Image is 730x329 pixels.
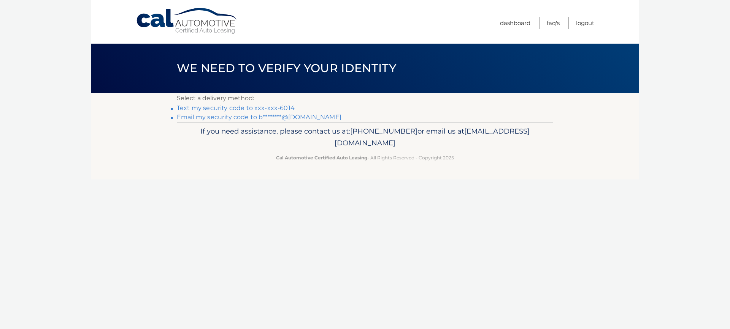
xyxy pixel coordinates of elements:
p: Select a delivery method: [177,93,553,104]
span: We need to verify your identity [177,61,396,75]
a: Email my security code to b********@[DOMAIN_NAME] [177,113,341,121]
span: [PHONE_NUMBER] [350,127,417,135]
strong: Cal Automotive Certified Auto Leasing [276,155,367,161]
p: - All Rights Reserved - Copyright 2025 [182,154,548,162]
a: Logout [576,17,594,29]
a: Cal Automotive [136,8,238,35]
a: Dashboard [500,17,530,29]
p: If you need assistance, please contact us at: or email us at [182,125,548,150]
a: Text my security code to xxx-xxx-6014 [177,104,295,112]
a: FAQ's [547,17,560,29]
